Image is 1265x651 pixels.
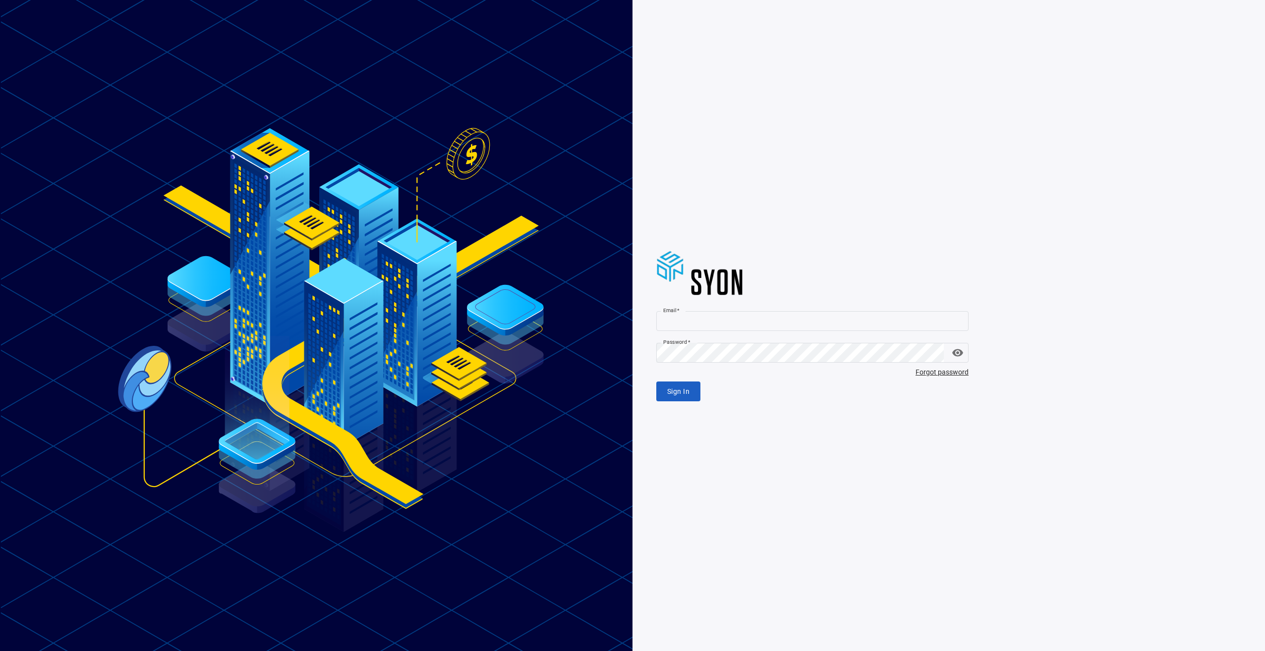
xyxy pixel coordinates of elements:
label: Email [663,307,680,314]
button: Sign In [656,381,700,402]
label: Password [663,338,690,346]
img: syoncap.png [656,250,743,299]
span: Forgot password [656,367,969,378]
span: Sign In [667,385,690,398]
button: toggle password visibility [948,343,968,363]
